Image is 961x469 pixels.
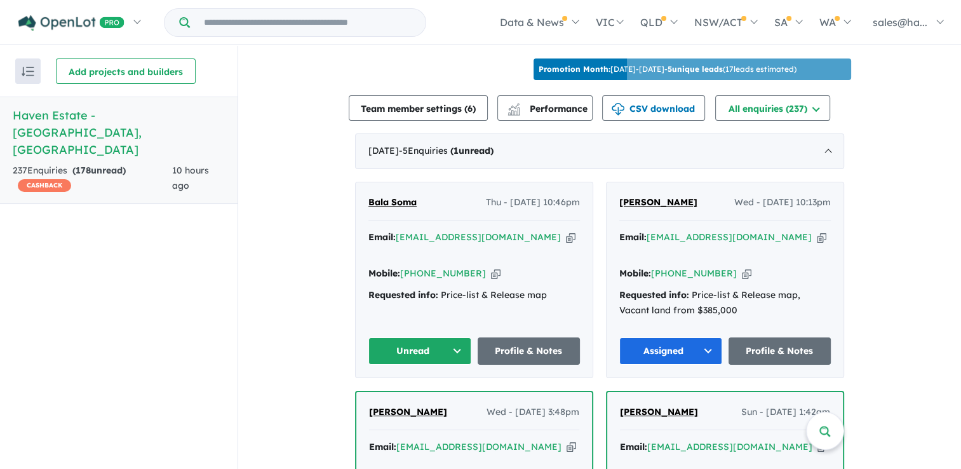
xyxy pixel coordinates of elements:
[620,441,647,452] strong: Email:
[715,95,830,121] button: All enquiries (237)
[368,231,396,243] strong: Email:
[619,231,647,243] strong: Email:
[368,268,400,279] strong: Mobile:
[619,337,722,365] button: Assigned
[619,268,651,279] strong: Mobile:
[539,64,610,74] b: Promotion Month:
[620,406,698,418] span: [PERSON_NAME]
[619,196,697,208] span: [PERSON_NAME]
[486,195,580,210] span: Thu - [DATE] 10:46pm
[18,15,124,31] img: Openlot PRO Logo White
[13,107,225,158] h5: Haven Estate - [GEOGRAPHIC_DATA] , [GEOGRAPHIC_DATA]
[368,288,580,303] div: Price-list & Release map
[18,179,71,192] span: CASHBACK
[507,107,520,116] img: bar-chart.svg
[454,145,459,156] span: 1
[729,337,831,365] a: Profile & Notes
[491,267,501,280] button: Copy
[56,58,196,84] button: Add projects and builders
[192,9,423,36] input: Try estate name, suburb, builder or developer
[72,165,126,176] strong: ( unread)
[741,405,830,420] span: Sun - [DATE] 1:42am
[369,406,447,418] span: [PERSON_NAME]
[22,67,34,76] img: sort.svg
[368,337,471,365] button: Unread
[467,103,473,114] span: 6
[734,195,831,210] span: Wed - [DATE] 10:13pm
[817,231,826,244] button: Copy
[369,441,396,452] strong: Email:
[612,103,624,116] img: download icon
[647,231,812,243] a: [EMAIL_ADDRESS][DOMAIN_NAME]
[647,441,812,452] a: [EMAIL_ADDRESS][DOMAIN_NAME]
[619,288,831,318] div: Price-list & Release map, Vacant land from $385,000
[396,441,561,452] a: [EMAIL_ADDRESS][DOMAIN_NAME]
[368,196,417,208] span: Bala Soma
[450,145,494,156] strong: ( unread)
[399,145,494,156] span: - 5 Enquir ies
[497,95,593,121] button: Performance
[349,95,488,121] button: Team member settings (6)
[539,64,796,75] p: [DATE] - [DATE] - ( 17 leads estimated)
[619,289,689,301] strong: Requested info:
[602,95,705,121] button: CSV download
[742,267,751,280] button: Copy
[355,133,844,169] div: [DATE]
[400,268,486,279] a: [PHONE_NUMBER]
[619,195,697,210] a: [PERSON_NAME]
[566,231,575,244] button: Copy
[478,337,581,365] a: Profile & Notes
[368,289,438,301] strong: Requested info:
[567,440,576,454] button: Copy
[487,405,579,420] span: Wed - [DATE] 3:48pm
[172,165,209,191] span: 10 hours ago
[651,268,737,279] a: [PHONE_NUMBER]
[76,165,91,176] span: 178
[13,163,172,194] div: 237 Enquir ies
[509,103,588,114] span: Performance
[508,103,520,110] img: line-chart.svg
[396,231,561,243] a: [EMAIL_ADDRESS][DOMAIN_NAME]
[873,16,927,29] span: sales@ha...
[368,195,417,210] a: Bala Soma
[668,64,723,74] b: 5 unique leads
[369,405,447,420] a: [PERSON_NAME]
[620,405,698,420] a: [PERSON_NAME]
